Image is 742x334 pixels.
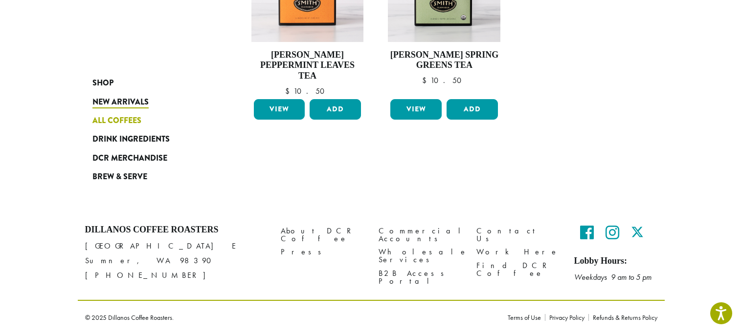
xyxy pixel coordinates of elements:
a: All Coffees [92,111,210,130]
a: Terms of Use [508,314,545,321]
a: B2B Access Portal [379,267,462,288]
a: Refunds & Returns Policy [588,314,657,321]
bdi: 10.50 [422,75,466,85]
a: Commercial Accounts [379,225,462,246]
a: Press [281,246,364,259]
em: Weekdays 9 am to 5 pm [574,272,652,282]
button: Add [447,99,498,120]
span: DCR Merchandise [92,152,167,165]
a: Brew & Serve [92,167,210,186]
a: New Arrivals [92,92,210,111]
button: Add [310,99,361,120]
span: Drink Ingredients [92,133,170,146]
a: Contact Us [476,225,560,246]
span: $ [422,75,430,85]
a: Find DCR Coffee [476,259,560,280]
span: $ [285,86,293,96]
a: View [390,99,442,120]
h5: Lobby Hours: [574,256,657,267]
h4: [PERSON_NAME] Spring Greens Tea [388,50,500,71]
span: Brew & Serve [92,171,147,183]
p: [GEOGRAPHIC_DATA] E Sumner, WA 98390 [PHONE_NUMBER] [85,239,266,283]
p: © 2025 Dillanos Coffee Roasters. [85,314,493,321]
h4: [PERSON_NAME] Peppermint Leaves Tea [251,50,364,82]
span: New Arrivals [92,96,149,108]
span: All Coffees [92,115,141,127]
a: DCR Merchandise [92,148,210,167]
a: View [254,99,305,120]
h4: Dillanos Coffee Roasters [85,225,266,235]
span: Shop [92,77,113,89]
a: About DCR Coffee [281,225,364,246]
a: Shop [92,74,210,92]
bdi: 10.50 [285,86,329,96]
a: Wholesale Services [379,246,462,267]
a: Privacy Policy [545,314,588,321]
a: Drink Ingredients [92,130,210,148]
a: Work Here [476,246,560,259]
